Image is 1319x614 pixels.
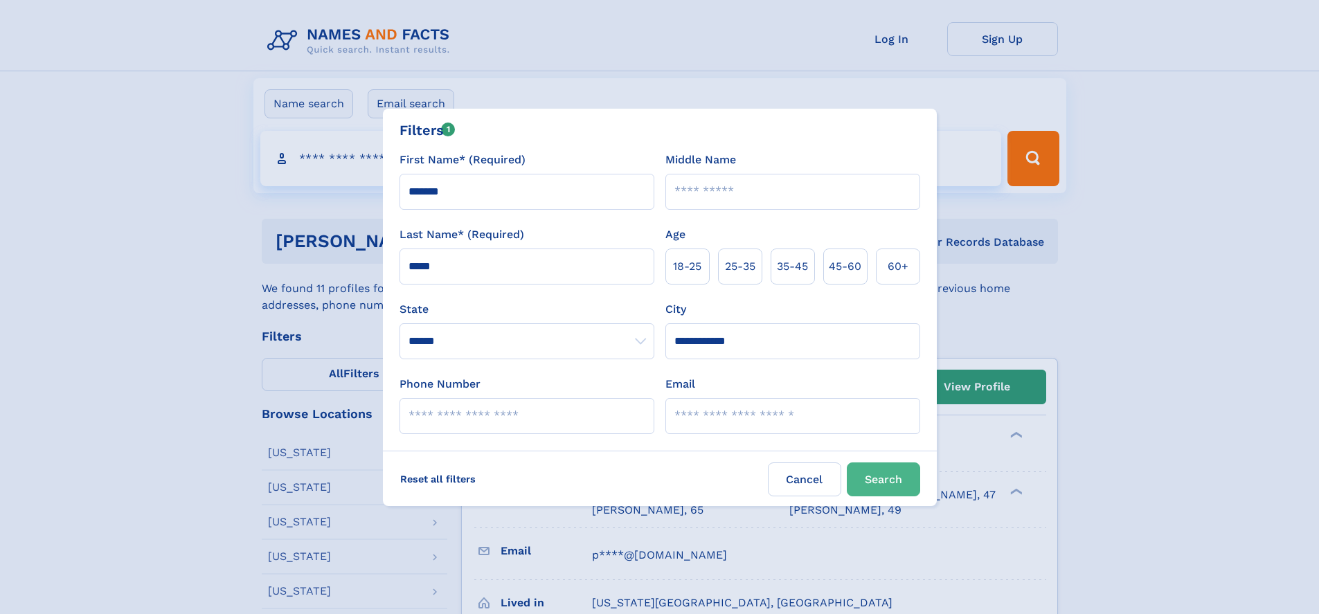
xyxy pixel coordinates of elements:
[400,301,654,318] label: State
[829,258,861,275] span: 45‑60
[665,152,736,168] label: Middle Name
[888,258,908,275] span: 60+
[847,462,920,496] button: Search
[400,376,481,392] label: Phone Number
[400,226,524,243] label: Last Name* (Required)
[725,258,755,275] span: 25‑35
[673,258,701,275] span: 18‑25
[665,301,686,318] label: City
[391,462,485,496] label: Reset all filters
[768,462,841,496] label: Cancel
[400,152,526,168] label: First Name* (Required)
[777,258,808,275] span: 35‑45
[400,120,456,141] div: Filters
[665,376,695,392] label: Email
[665,226,685,243] label: Age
